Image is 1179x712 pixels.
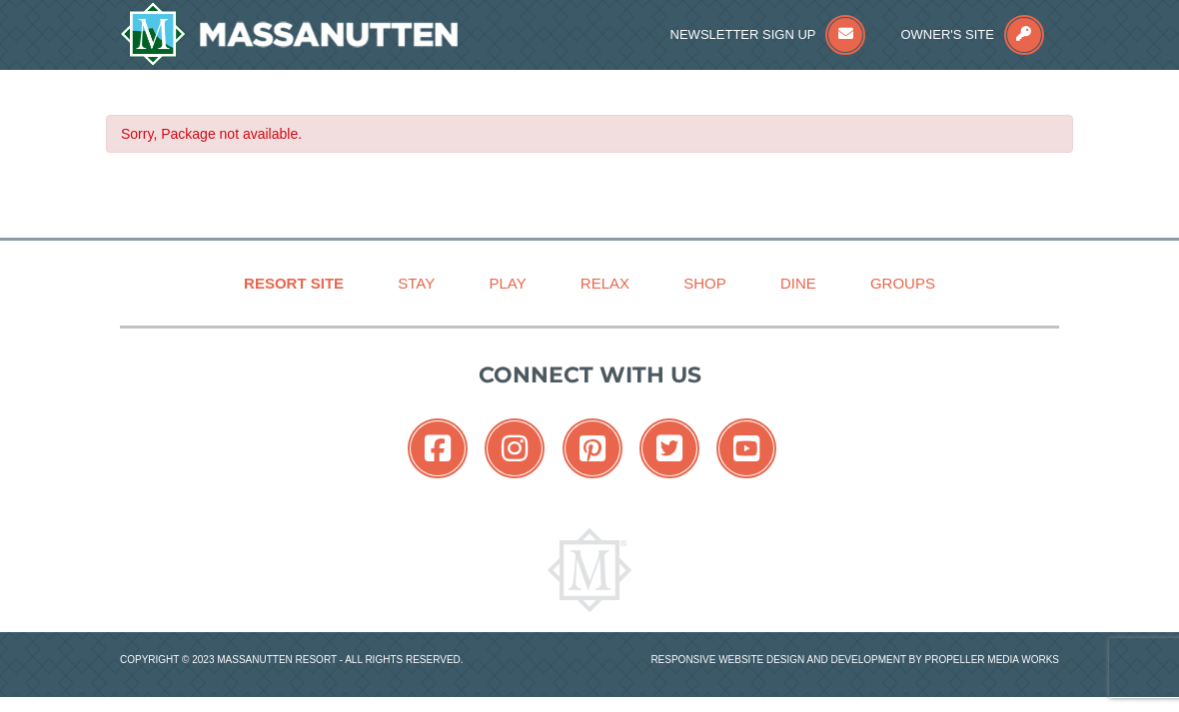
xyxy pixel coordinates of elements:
a: Dine [755,261,841,306]
a: Stay [373,261,460,306]
span: Owner's Site [900,27,994,42]
a: Relax [556,261,654,306]
a: Newsletter Sign Up [670,27,866,42]
img: Massanutten Resort Logo [120,2,458,66]
a: Resort Site [219,261,369,306]
a: Owner's Site [900,27,1044,42]
p: Connect with us [120,358,1059,391]
a: Responsive website design and development by Propeller Media Works [650,654,1059,665]
p: Copyright © 2023 Massanutten Resort - All Rights Reserved. [105,652,589,667]
a: Massanutten Resort [120,2,458,66]
span: Newsletter Sign Up [670,27,816,42]
div: Sorry, Package not available. [106,115,1073,153]
a: Shop [658,261,751,306]
img: Massanutten Resort Logo [548,528,631,612]
a: Play [464,261,551,306]
a: Groups [845,261,960,306]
